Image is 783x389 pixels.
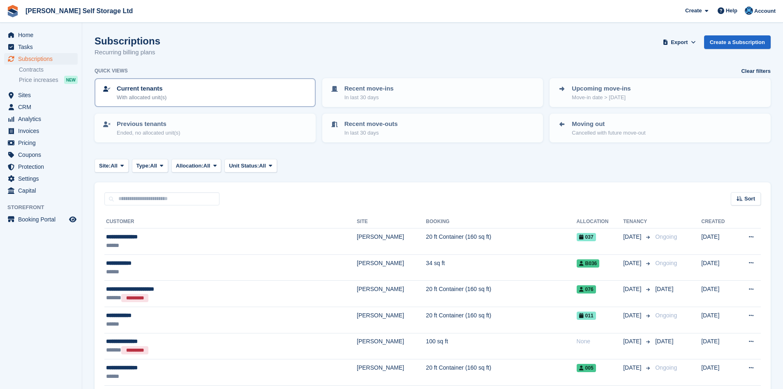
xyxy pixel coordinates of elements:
p: Recent move-ins [344,84,394,93]
th: Customer [104,215,357,228]
span: Booking Portal [18,214,67,225]
span: [DATE] [623,337,643,346]
td: 20 ft Container (160 sq ft) [426,228,576,255]
img: stora-icon-8386f47178a22dfd0bd8f6a31ec36ba5ce8667c1dd55bd0f319d3a0aa187defe.svg [7,5,19,17]
p: Upcoming move-ins [572,84,631,93]
a: menu [4,89,78,101]
td: 20 ft Container (160 sq ft) [426,307,576,333]
a: menu [4,161,78,172]
a: menu [4,125,78,137]
td: [DATE] [701,228,735,255]
span: All [111,162,118,170]
span: Settings [18,173,67,184]
td: [DATE] [701,359,735,386]
button: Type: All [132,159,168,172]
span: [DATE] [623,259,643,268]
span: [DATE] [623,233,643,241]
th: Booking [426,215,576,228]
span: Pricing [18,137,67,149]
span: Allocation: [176,162,203,170]
p: In last 30 days [344,129,398,137]
span: Type: [136,162,150,170]
span: 011 [577,312,596,320]
span: Sites [18,89,67,101]
span: Create [685,7,702,15]
span: 005 [577,364,596,372]
span: Unit Status: [229,162,259,170]
a: menu [4,137,78,149]
a: Preview store [68,214,78,224]
td: [PERSON_NAME] [357,359,426,386]
td: [PERSON_NAME] [357,307,426,333]
p: In last 30 days [344,93,394,102]
span: Analytics [18,113,67,125]
img: NBT Accounts [745,7,753,15]
a: menu [4,173,78,184]
div: None [577,337,624,346]
a: Recent move-outs In last 30 days [323,114,543,142]
span: Site: [99,162,111,170]
button: Unit Status: All [224,159,277,172]
span: [DATE] [623,363,643,372]
span: 037 [577,233,596,241]
a: menu [4,113,78,125]
td: 20 ft Container (160 sq ft) [426,359,576,386]
p: With allocated unit(s) [117,93,166,102]
a: menu [4,149,78,161]
p: Cancelled with future move-out [572,129,645,137]
p: Previous tenants [117,119,180,129]
a: Upcoming move-ins Move-in date > [DATE] [550,79,770,106]
span: Sort [744,195,755,203]
td: [DATE] [701,281,735,307]
td: [DATE] [701,254,735,281]
th: Site [357,215,426,228]
div: NEW [64,76,78,84]
span: Protection [18,161,67,172]
button: Export [661,35,698,49]
th: Tenancy [623,215,652,228]
span: All [203,162,210,170]
p: Move-in date > [DATE] [572,93,631,102]
td: [PERSON_NAME] [357,254,426,281]
span: Ongoing [655,364,677,371]
th: Allocation [577,215,624,228]
span: Tasks [18,41,67,53]
span: Capital [18,185,67,196]
a: menu [4,53,78,65]
p: Moving out [572,119,645,129]
span: Coupons [18,149,67,161]
span: 076 [577,285,596,293]
span: Price increases [19,76,58,84]
button: Allocation: All [171,159,222,172]
td: [DATE] [701,307,735,333]
span: Help [726,7,737,15]
span: [DATE] [623,285,643,293]
a: menu [4,29,78,41]
span: All [150,162,157,170]
span: [DATE] [623,311,643,320]
a: menu [4,214,78,225]
span: Ongoing [655,260,677,266]
span: B036 [577,259,600,268]
p: Ended, no allocated unit(s) [117,129,180,137]
td: 100 sq ft [426,333,576,359]
td: 34 sq ft [426,254,576,281]
a: Moving out Cancelled with future move-out [550,114,770,142]
a: Price increases NEW [19,75,78,84]
span: Invoices [18,125,67,137]
span: CRM [18,101,67,113]
span: [DATE] [655,286,673,292]
p: Recent move-outs [344,119,398,129]
p: Recurring billing plans [95,48,160,57]
a: menu [4,101,78,113]
span: Export [671,38,688,47]
span: Ongoing [655,233,677,240]
a: menu [4,185,78,196]
th: Created [701,215,735,228]
h6: Quick views [95,67,128,75]
p: Current tenants [117,84,166,93]
a: [PERSON_NAME] Self Storage Ltd [22,4,136,18]
a: Clear filters [741,67,771,75]
td: [PERSON_NAME] [357,333,426,359]
td: 20 ft Container (160 sq ft) [426,281,576,307]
